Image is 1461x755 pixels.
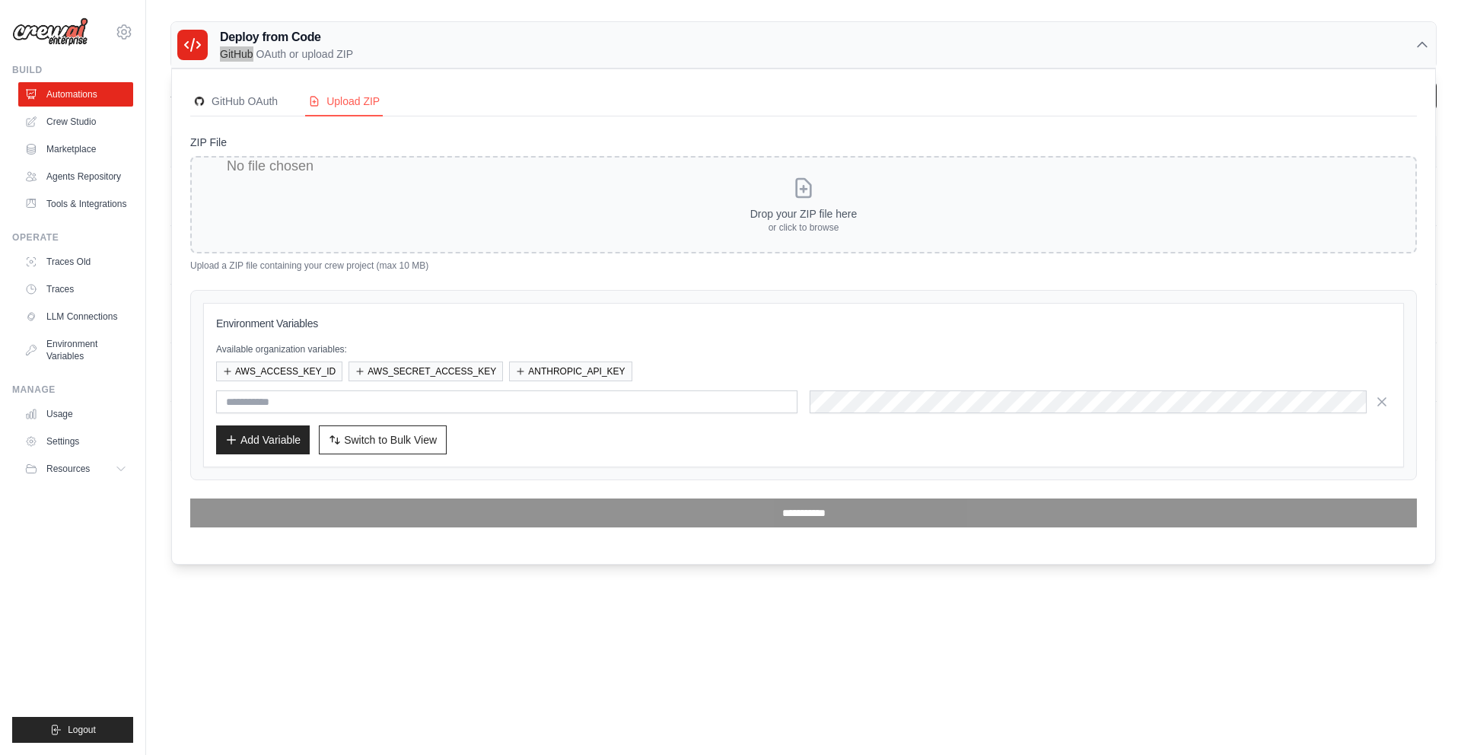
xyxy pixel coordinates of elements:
a: Environment Variables [18,332,133,368]
span: Switch to Bulk View [344,432,437,448]
h3: Environment Variables [216,316,1391,331]
a: Automations [18,82,133,107]
button: AWS_ACCESS_KEY_ID [216,362,342,381]
img: Logo [12,18,88,46]
button: ANTHROPIC_API_KEY [509,362,632,381]
button: Add Variable [216,425,310,454]
label: ZIP File [190,135,1417,150]
h3: Deploy from Code [220,28,353,46]
th: Crew [170,136,469,167]
p: Upload a ZIP file containing your crew project (max 10 MB) [190,260,1417,272]
p: GitHub OAuth or upload ZIP [220,46,353,62]
div: Manage [12,384,133,396]
div: Build [12,64,133,76]
p: Available organization variables: [216,343,1391,355]
button: Upload ZIP [305,88,383,116]
button: AWS_SECRET_ACCESS_KEY [349,362,503,381]
a: Settings [18,429,133,454]
button: GitHubGitHub OAuth [190,88,281,116]
a: LLM Connections [18,304,133,329]
div: Upload ZIP [308,94,380,109]
span: Logout [68,724,96,736]
button: Logout [12,717,133,743]
button: Resources [18,457,133,481]
h2: Automations Live [170,81,509,103]
nav: Deployment Source [190,88,1417,116]
button: Switch to Bulk View [319,425,447,454]
img: GitHub [193,95,205,107]
iframe: Chat Widget [1385,682,1461,755]
a: Traces [18,277,133,301]
a: Crew Studio [18,110,133,134]
a: Agents Repository [18,164,133,189]
span: Resources [46,463,90,475]
p: Manage and monitor your active crew automations from this dashboard. [170,103,509,118]
a: Tools & Integrations [18,192,133,216]
div: GitHub OAuth [193,94,278,109]
div: Operate [12,231,133,244]
a: Marketplace [18,137,133,161]
a: Traces Old [18,250,133,274]
a: Usage [18,402,133,426]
